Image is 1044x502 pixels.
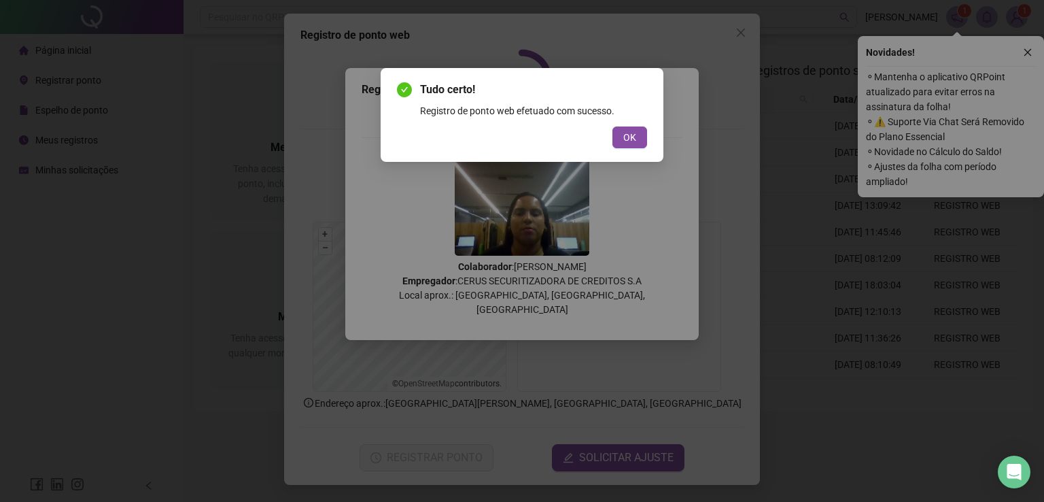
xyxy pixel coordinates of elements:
[623,130,636,145] span: OK
[420,82,647,98] span: Tudo certo!
[420,103,647,118] div: Registro de ponto web efetuado com sucesso.
[397,82,412,97] span: check-circle
[998,456,1030,488] div: Open Intercom Messenger
[612,127,647,148] button: OK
